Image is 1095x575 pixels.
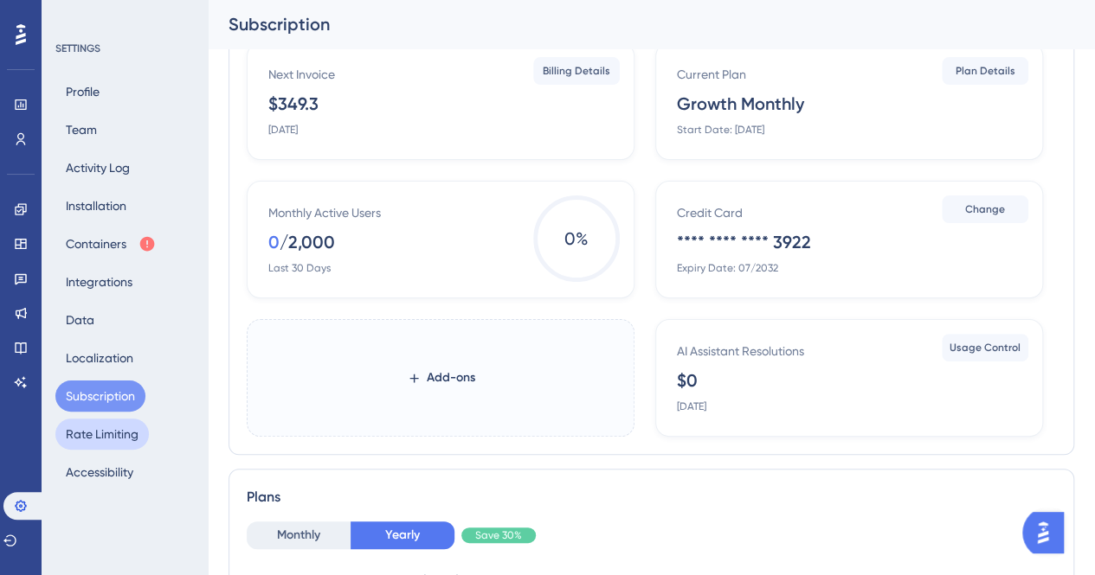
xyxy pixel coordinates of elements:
button: Add-ons [379,362,503,393]
button: Localization [55,342,144,374]
div: 0 [268,230,280,254]
button: Monthly [247,521,351,549]
div: [DATE] [268,123,298,137]
div: SETTINGS [55,42,196,55]
div: $0 [677,368,698,393]
div: Current Plan [677,64,746,85]
button: Subscription [55,380,145,412]
button: Team [55,114,107,145]
span: Billing Details [543,64,610,78]
div: Growth Monthly [677,92,804,116]
div: Credit Card [677,202,743,223]
div: Plans [247,487,1056,508]
button: Containers [55,228,166,259]
button: Installation [55,190,137,221]
span: Plan Details [956,64,1015,78]
button: Integrations [55,266,143,297]
div: Subscription [229,12,1031,36]
div: AI Assistant Resolutions [677,341,804,361]
div: $349.3 [268,92,319,116]
button: Activity Log [55,152,140,183]
div: / 2,000 [280,230,335,254]
button: Billing Details [533,57,620,85]
span: Change [965,202,1005,216]
button: Profile [55,76,110,107]
button: Usage Control [942,334,1028,361]
button: Accessibility [55,457,144,488]
div: Next Invoice [268,64,335,85]
button: Change [942,195,1028,223]
span: Save 30% [475,528,522,542]
button: Rate Limiting [55,418,149,450]
button: Data [55,304,105,335]
button: Plan Details [942,57,1028,85]
span: Usage Control [950,341,1021,355]
div: Start Date: [DATE] [677,123,764,137]
iframe: UserGuiding AI Assistant Launcher [1022,507,1074,559]
div: [DATE] [677,399,706,413]
span: Add-ons [427,367,475,388]
div: Monthly Active Users [268,202,381,223]
button: Yearly [351,521,454,549]
div: Last 30 Days [268,261,331,275]
div: Expiry Date: 07/2032 [677,261,778,275]
span: 0 % [533,195,620,282]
